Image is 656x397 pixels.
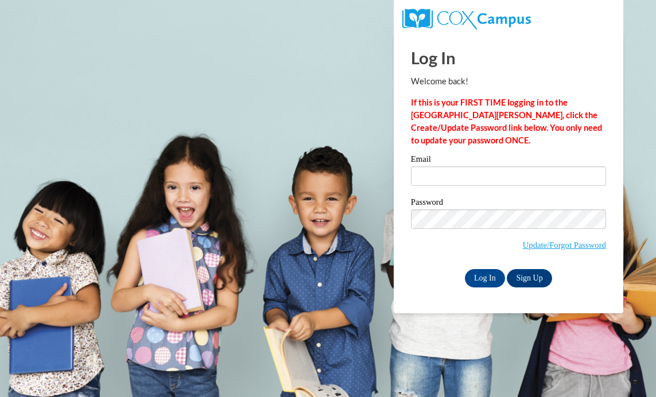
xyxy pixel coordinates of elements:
p: Welcome back! [411,75,606,88]
img: COX Campus [402,9,531,29]
label: Email [411,155,606,166]
label: Password [411,198,606,209]
a: Sign Up [507,269,552,287]
h1: Log In [411,46,606,69]
strong: If this is your FIRST TIME logging in to the [GEOGRAPHIC_DATA][PERSON_NAME], click the Create/Upd... [411,98,602,145]
a: Update/Forgot Password [523,240,606,250]
input: Log In [465,269,505,287]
